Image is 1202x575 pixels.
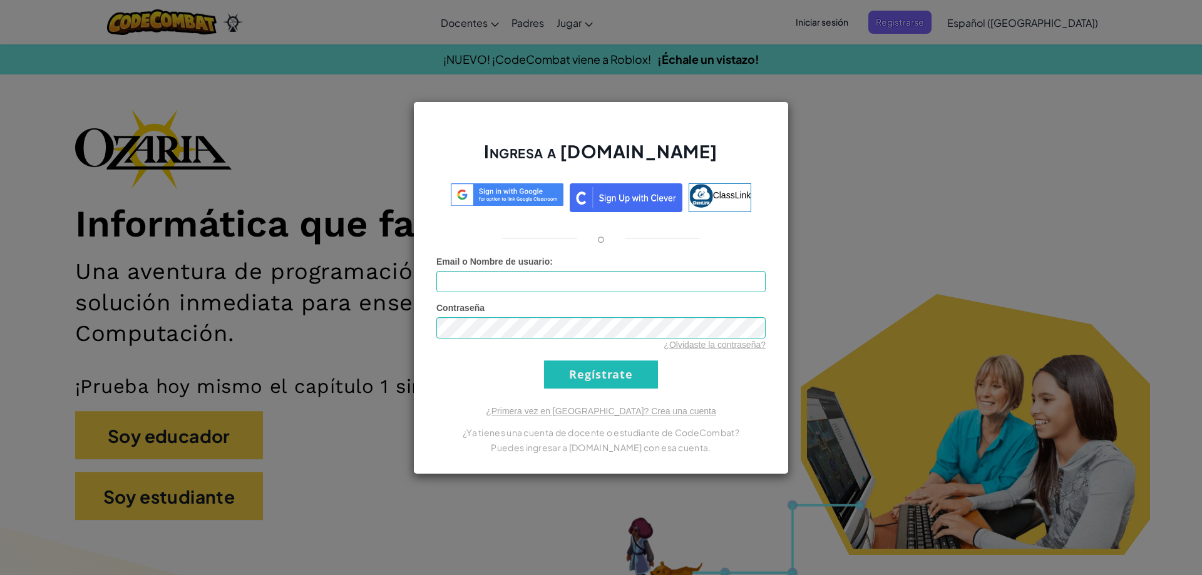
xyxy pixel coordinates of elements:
img: classlink-logo-small.png [689,184,713,208]
h2: Ingresa a [DOMAIN_NAME] [436,140,766,176]
input: Regístrate [544,360,658,389]
p: ¿Ya tienes una cuenta de docente o estudiante de CodeCombat? [436,425,766,440]
p: o [597,231,605,246]
img: log-in-google-sso.svg [451,183,563,206]
span: ClassLink [713,190,751,200]
a: ¿Primera vez en [GEOGRAPHIC_DATA]? Crea una cuenta [486,406,716,416]
span: Email o Nombre de usuario [436,257,550,267]
span: Contraseña [436,303,485,313]
a: ¿Olvidaste la contraseña? [664,340,766,350]
p: Puedes ingresar a [DOMAIN_NAME] con esa cuenta. [436,440,766,455]
img: clever_sso_button@2x.png [570,183,682,212]
label: : [436,255,553,268]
